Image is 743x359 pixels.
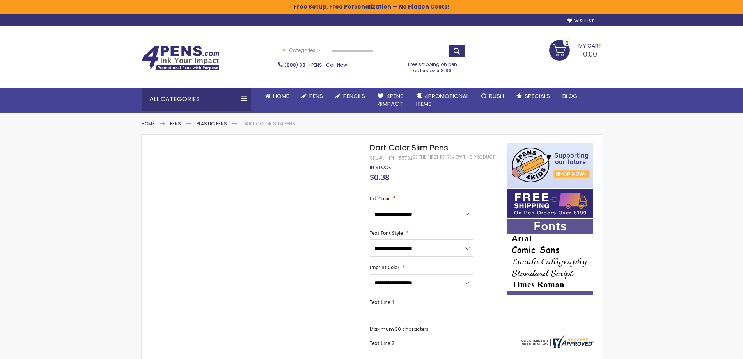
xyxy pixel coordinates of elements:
span: 4Pens 4impact [378,92,404,108]
span: In stock [370,164,391,171]
div: Free shipping on pen orders over $199 [400,58,465,74]
span: 4PROMOTIONAL ITEMS [416,92,469,108]
a: Be the first to review this product [413,154,495,160]
span: Imprint Color [370,264,399,271]
img: Free shipping on orders over $199 [507,189,593,218]
a: 0.00 0 [549,40,602,59]
span: Home [273,92,289,100]
span: Blog [562,92,578,100]
span: Text Font Style [370,230,403,236]
a: Pencils [329,88,371,105]
a: Blog [556,88,584,105]
img: 4pens 4 kids [507,143,593,188]
span: 0.00 [583,49,597,59]
li: Dart Color Slim Pens [243,121,295,127]
div: Availability [370,164,391,171]
span: Pens [309,92,323,100]
a: Home [259,88,295,105]
p: Maximum 30 characters [370,326,473,332]
a: Wishlist [567,18,594,24]
span: Pencils [343,92,365,100]
span: Text Line 2 [370,340,394,346]
span: Specials [525,92,550,100]
span: Text Line 1 [370,299,394,305]
span: 0 [566,39,569,47]
a: Home [142,120,154,127]
img: 4Pens Custom Pens and Promotional Products [142,46,220,71]
a: Rush [475,88,510,105]
a: Pens [170,120,181,127]
a: Pens [295,88,329,105]
span: All Categories [282,47,321,54]
a: 4pens.com certificate URL [520,343,594,350]
div: 4pk-55732 [387,155,413,161]
a: All Categories [278,44,325,57]
span: - Call Now! [285,62,348,68]
a: 4Pens4impact [371,88,410,113]
span: Rush [489,92,504,100]
a: Specials [510,88,556,105]
strong: SKU [370,155,384,161]
a: 4PROMOTIONALITEMS [410,88,475,113]
span: Ink Color [370,195,390,202]
img: 4pens.com widget logo [520,335,594,348]
span: Dart Color Slim Pens [370,142,448,153]
span: $0.38 [370,172,389,182]
div: All Categories [142,88,251,111]
a: (888) 88-4PENS [285,62,322,68]
img: font-personalization-examples [507,219,593,295]
a: Plastic Pens [197,120,227,127]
